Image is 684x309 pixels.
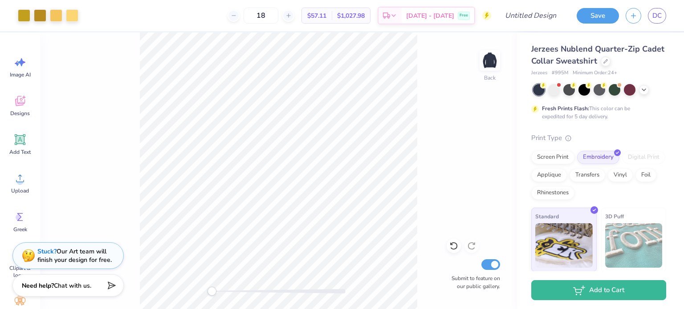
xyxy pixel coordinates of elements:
[542,104,651,120] div: This color can be expedited for 5 day delivery.
[531,44,664,66] span: Jerzees Nublend Quarter-Zip Cadet Collar Sweatshirt
[577,151,619,164] div: Embroidery
[652,11,662,21] span: DC
[13,226,27,233] span: Greek
[37,247,57,256] strong: Stuck?
[244,8,278,24] input: – –
[531,169,567,182] div: Applique
[573,69,617,77] span: Minimum Order: 24 +
[608,169,633,182] div: Vinyl
[10,71,31,78] span: Image AI
[460,12,468,19] span: Free
[447,274,500,290] label: Submit to feature on our public gallery.
[531,280,666,300] button: Add to Cart
[54,281,91,290] span: Chat with us.
[11,187,29,194] span: Upload
[648,8,666,24] a: DC
[498,7,563,24] input: Untitled Design
[535,223,593,268] img: Standard
[552,69,568,77] span: # 995M
[10,110,30,117] span: Designs
[577,8,619,24] button: Save
[406,11,454,20] span: [DATE] - [DATE]
[307,11,326,20] span: $57.11
[481,52,499,69] img: Back
[605,223,663,268] img: 3D Puff
[635,169,656,182] div: Foil
[484,74,496,82] div: Back
[9,148,31,156] span: Add Text
[570,169,605,182] div: Transfers
[542,105,589,112] strong: Fresh Prints Flash:
[531,69,547,77] span: Jerzees
[337,11,365,20] span: $1,027.98
[37,247,112,264] div: Our Art team will finish your design for free.
[605,212,624,221] span: 3D Puff
[5,265,35,279] span: Clipart & logos
[22,281,54,290] strong: Need help?
[531,151,574,164] div: Screen Print
[535,212,559,221] span: Standard
[531,133,666,143] div: Print Type
[531,186,574,200] div: Rhinestones
[208,287,216,296] div: Accessibility label
[622,151,665,164] div: Digital Print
